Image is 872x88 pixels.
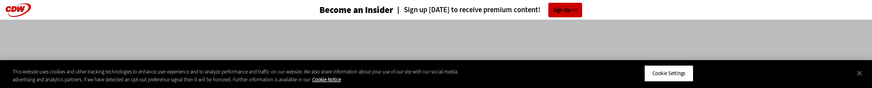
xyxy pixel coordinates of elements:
a: Sign Up [548,3,582,17]
a: More information about your privacy [312,76,341,83]
a: Become an Insider [290,5,393,15]
button: Cookie Settings [644,65,693,82]
iframe: advertisement [293,27,579,63]
div: This website uses cookies and other tracking technologies to enhance user experience and to analy... [13,68,479,83]
a: Sign up [DATE] to receive premium content! [393,6,540,14]
h3: Become an Insider [319,5,393,15]
button: Close [851,64,868,82]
